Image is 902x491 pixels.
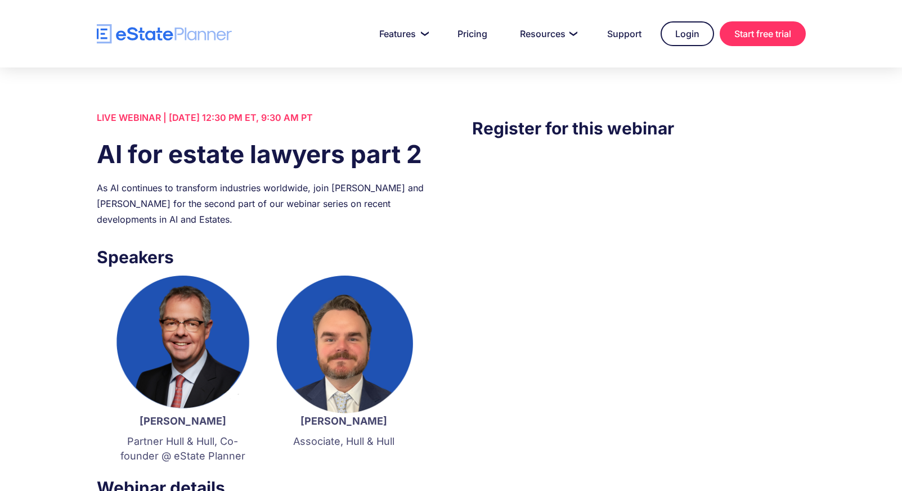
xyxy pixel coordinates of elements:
[97,110,430,125] div: LIVE WEBINAR | [DATE] 12:30 PM ET, 9:30 AM PT
[472,115,805,141] h3: Register for this webinar
[300,415,387,427] strong: [PERSON_NAME]
[140,415,226,427] strong: [PERSON_NAME]
[594,22,655,45] a: Support
[444,22,501,45] a: Pricing
[97,137,430,172] h1: AI for estate lawyers part 2
[275,434,413,449] p: Associate, Hull & Hull
[472,164,805,355] iframe: Form 0
[720,21,806,46] a: Start free trial
[366,22,438,45] a: Features
[97,24,232,44] a: home
[506,22,588,45] a: Resources
[97,244,430,270] h3: Speakers
[661,21,714,46] a: Login
[97,180,430,227] div: As AI continues to transform industries worldwide, join [PERSON_NAME] and [PERSON_NAME] for the s...
[114,434,252,463] p: Partner Hull & Hull, Co-founder @ eState Planner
